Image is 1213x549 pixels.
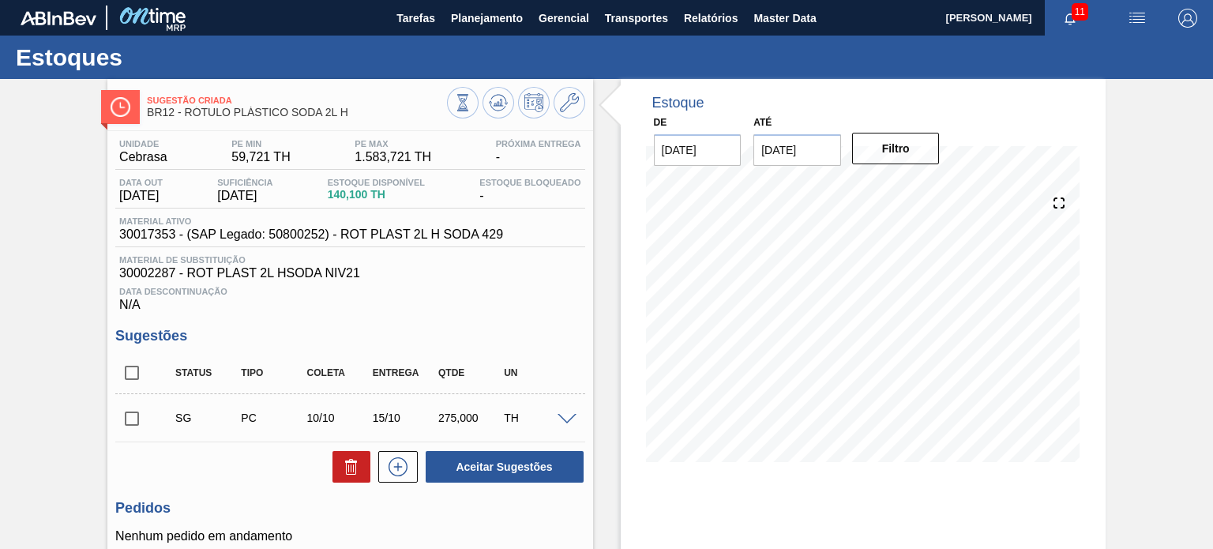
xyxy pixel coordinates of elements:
[119,255,580,265] span: Material de Substituição
[147,96,446,105] span: Sugestão Criada
[231,150,290,164] span: 59,721 TH
[119,216,503,226] span: Material ativo
[451,9,523,28] span: Planejamento
[654,134,742,166] input: dd/mm/yyyy
[1128,9,1147,28] img: userActions
[16,48,296,66] h1: Estoques
[115,328,584,344] h3: Sugestões
[231,139,290,149] span: PE MIN
[119,189,163,203] span: [DATE]
[753,9,816,28] span: Master Data
[21,11,96,25] img: TNhmsLtSVTkK8tSr43FrP2fwEKptu5GPRR3wAAAABJRU5ErkJggg==
[426,451,584,483] button: Aceitar Sugestões
[303,412,375,424] div: 10/10/2025
[237,412,309,424] div: Pedido de Compra
[171,412,243,424] div: Sugestão Criada
[1178,9,1197,28] img: Logout
[119,139,167,149] span: Unidade
[111,97,130,117] img: Ícone
[753,117,772,128] label: Até
[434,367,506,378] div: Qtde
[1072,3,1088,21] span: 11
[605,9,668,28] span: Transportes
[115,280,584,312] div: N/A
[119,266,580,280] span: 30002287 - ROT PLAST 2L HSODA NIV21
[115,500,584,517] h3: Pedidos
[852,133,940,164] button: Filtro
[115,529,584,543] p: Nenhum pedido em andamento
[303,367,375,378] div: Coleta
[496,139,581,149] span: Próxima Entrega
[753,134,841,166] input: dd/mm/yyyy
[119,227,503,242] span: 30017353 - (SAP Legado: 50800252) - ROT PLAST 2L H SODA 429
[370,451,418,483] div: Nova sugestão
[434,412,506,424] div: 275,000
[396,9,435,28] span: Tarefas
[554,87,585,118] button: Ir ao Master Data / Geral
[171,367,243,378] div: Status
[119,150,167,164] span: Cebrasa
[447,87,479,118] button: Visão Geral dos Estoques
[369,412,441,424] div: 15/10/2025
[369,367,441,378] div: Entrega
[328,189,425,201] span: 140,100 TH
[479,178,580,187] span: Estoque Bloqueado
[147,107,446,118] span: BR12 - RÓTULO PLÁSTICO SODA 2L H
[483,87,514,118] button: Atualizar Gráfico
[492,139,585,164] div: -
[217,189,272,203] span: [DATE]
[217,178,272,187] span: Suficiência
[475,178,584,203] div: -
[355,139,431,149] span: PE MAX
[237,367,309,378] div: Tipo
[654,117,667,128] label: De
[418,449,585,484] div: Aceitar Sugestões
[652,95,704,111] div: Estoque
[500,412,572,424] div: TH
[539,9,589,28] span: Gerencial
[325,451,370,483] div: Excluir Sugestões
[518,87,550,118] button: Programar Estoque
[328,178,425,187] span: Estoque Disponível
[500,367,572,378] div: UN
[684,9,738,28] span: Relatórios
[355,150,431,164] span: 1.583,721 TH
[119,287,580,296] span: Data Descontinuação
[1045,7,1095,29] button: Notificações
[119,178,163,187] span: Data out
